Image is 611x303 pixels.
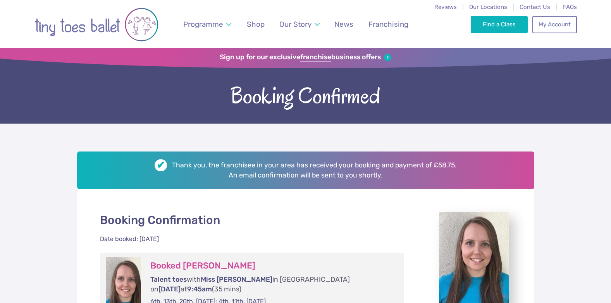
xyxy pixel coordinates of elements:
[434,3,457,10] a: Reviews
[365,15,412,33] a: Franchising
[100,212,404,228] p: Booking Confirmation
[368,20,408,29] span: Franchising
[158,285,181,293] span: [DATE]
[469,3,507,10] a: Our Locations
[150,275,389,294] p: with in [GEOGRAPHIC_DATA] on at (35 mins)
[34,5,158,44] img: tiny toes ballet
[77,151,534,189] h2: Thank you, the franchisee in your area has received your booking and payment of £58.75. An email ...
[279,20,312,29] span: Our Story
[201,275,272,283] span: Miss [PERSON_NAME]
[183,20,223,29] span: Programme
[100,235,159,243] div: Date booked: [DATE]
[275,15,323,33] a: Our Story
[150,260,389,271] h3: Booked [PERSON_NAME]
[532,16,577,33] a: My Account
[220,53,391,62] a: Sign up for our exclusivefranchisebusiness offers
[563,3,577,10] a: FAQs
[471,16,528,33] a: Find a Class
[331,15,357,33] a: News
[520,3,550,10] a: Contact Us
[150,275,187,283] span: Talent toes
[247,20,265,29] span: Shop
[334,20,353,29] span: News
[179,15,235,33] a: Programme
[300,53,331,62] strong: franchise
[243,15,268,33] a: Shop
[187,285,212,293] span: 9:45am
